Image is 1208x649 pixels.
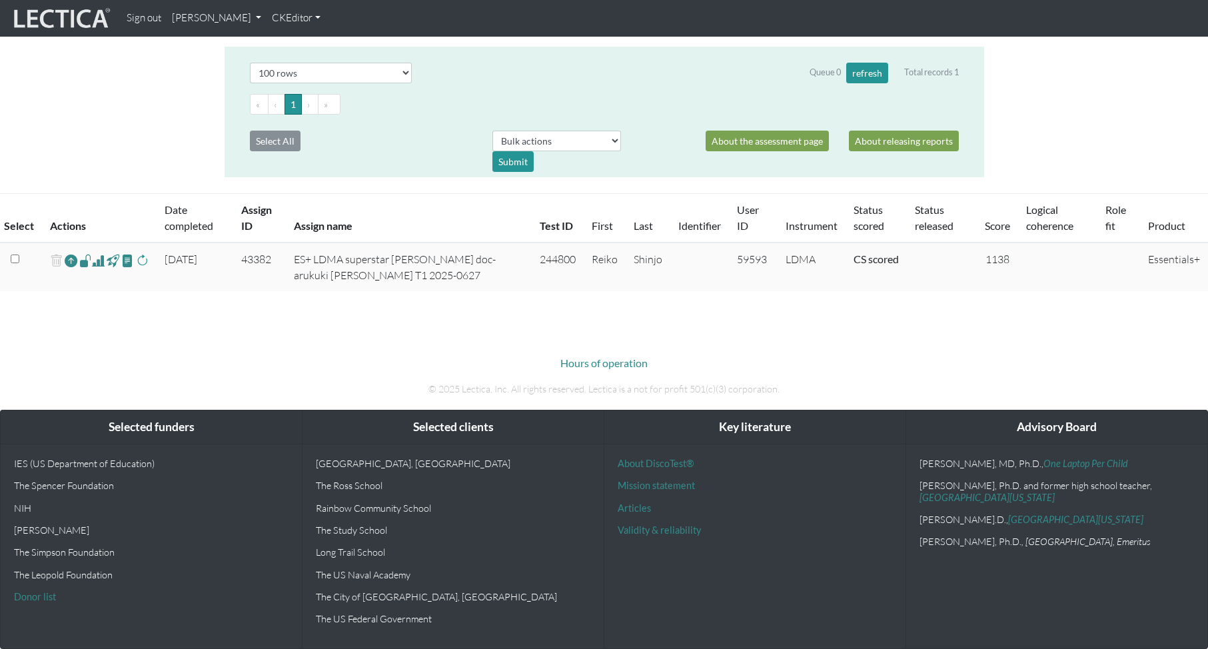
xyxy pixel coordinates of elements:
[14,524,289,536] p: [PERSON_NAME]
[316,591,590,602] p: The City of [GEOGRAPHIC_DATA], [GEOGRAPHIC_DATA]
[302,410,604,444] div: Selected clients
[634,219,653,232] a: Last
[919,480,1194,503] p: [PERSON_NAME], Ph.D. and former high school teacher,
[233,194,287,243] th: Assign ID
[14,502,289,514] p: NIH
[316,546,590,558] p: Long Trail School
[626,243,670,291] td: Shinjo
[316,569,590,580] p: The US Naval Academy
[810,63,959,83] div: Queue 0 Total records 1
[165,203,213,232] a: Date completed
[235,382,974,396] p: © 2025 Lectica, Inc. All rights reserved. Lectica is a not for profit 501(c)(3) corporation.
[1043,458,1128,469] a: One Laptop Per Child
[532,194,584,243] th: Test ID
[919,458,1194,469] p: [PERSON_NAME], MD, Ph.D.,
[285,94,302,115] button: Go to page 1
[267,5,326,31] a: CKEditor
[14,480,289,491] p: The Spencer Foundation
[1026,203,1073,232] a: Logical coherence
[985,219,1010,232] a: Score
[919,492,1055,503] a: [GEOGRAPHIC_DATA][US_STATE]
[250,94,959,115] ul: Pagination
[233,243,287,291] td: 43382
[678,219,721,232] a: Identifier
[316,458,590,469] p: [GEOGRAPHIC_DATA], [GEOGRAPHIC_DATA]
[592,219,613,232] a: First
[854,253,899,265] a: Completed = assessment has been completed; CS scored = assessment has been CLAS scored; LS scored...
[11,6,111,31] img: lecticalive
[532,243,584,291] td: 244800
[14,591,56,602] a: Donor list
[1148,219,1185,232] a: Product
[1021,536,1151,547] em: , [GEOGRAPHIC_DATA], Emeritus
[250,131,301,151] button: Select All
[729,243,778,291] td: 59593
[286,194,531,243] th: Assign name
[849,131,959,151] a: About releasing reports
[316,524,590,536] p: The Study School
[1140,243,1208,291] td: Essentials+
[618,458,694,469] a: About DiscoTest®
[915,203,953,232] a: Status released
[560,356,648,369] a: Hours of operation
[107,253,119,268] span: view
[286,243,531,291] td: ES+ LDMA superstar [PERSON_NAME] doc-arukuki [PERSON_NAME] T1 2025-0627
[706,131,829,151] a: About the assessment page
[167,5,267,31] a: [PERSON_NAME]
[14,546,289,558] p: The Simpson Foundation
[584,243,626,291] td: Reiko
[157,243,233,291] td: [DATE]
[79,253,92,268] span: view
[14,458,289,469] p: IES (US Department of Education)
[618,524,701,536] a: Validity & reliability
[919,536,1194,547] p: [PERSON_NAME], Ph.D.
[604,410,906,444] div: Key literature
[919,514,1194,525] p: [PERSON_NAME].D.,
[316,480,590,491] p: The Ross School
[786,219,838,232] a: Instrument
[65,251,77,271] a: Reopen
[14,569,289,580] p: The Leopold Foundation
[1008,514,1143,525] a: [GEOGRAPHIC_DATA][US_STATE]
[136,253,149,269] span: rescore
[618,502,651,514] a: Articles
[50,251,63,271] span: delete
[618,480,695,491] a: Mission statement
[121,253,134,268] span: view
[92,253,105,269] span: Analyst score
[906,410,1207,444] div: Advisory Board
[985,253,1009,266] span: 1138
[316,502,590,514] p: Rainbow Community School
[1,410,302,444] div: Selected funders
[316,613,590,624] p: The US Federal Government
[492,151,534,172] div: Submit
[121,5,167,31] a: Sign out
[854,203,884,232] a: Status scored
[737,203,759,232] a: User ID
[42,194,157,243] th: Actions
[1105,203,1126,232] a: Role fit
[778,243,846,291] td: LDMA
[846,63,888,83] button: refresh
